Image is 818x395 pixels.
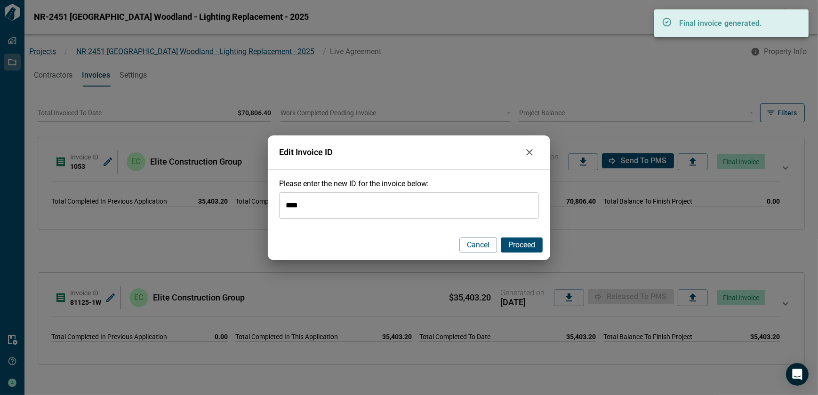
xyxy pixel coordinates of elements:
[279,179,429,188] span: Please enter the new ID for the invoice below:
[279,148,520,157] span: Edit Invoice ID
[459,237,497,253] button: Cancel
[679,18,792,29] p: Final invoice generated.
[508,240,535,250] span: Proceed
[467,240,489,250] span: Cancel
[786,363,809,386] div: Open Intercom Messenger
[501,237,543,253] button: Proceed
